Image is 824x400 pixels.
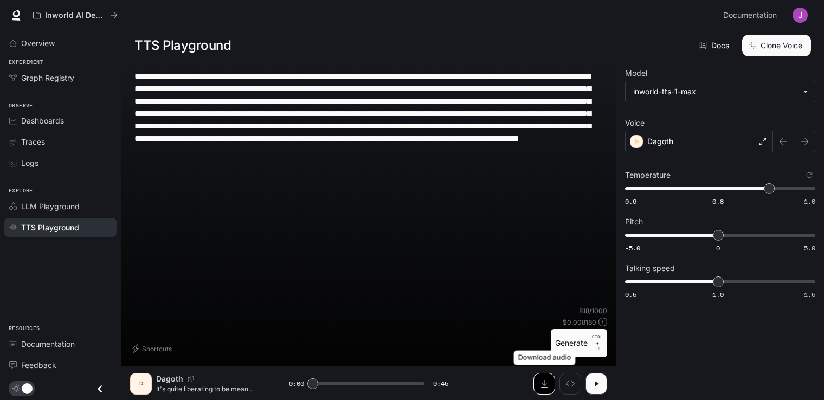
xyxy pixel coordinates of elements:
span: Documentation [21,338,75,350]
button: Shortcuts [130,340,176,357]
p: Talking speed [625,264,675,272]
span: Traces [21,136,45,147]
p: Model [625,69,647,77]
span: Logs [21,157,38,169]
img: User avatar [793,8,808,23]
p: $ 0.008180 [563,318,596,327]
button: Download audio [533,373,555,395]
a: LLM Playground [4,197,117,216]
span: 0:00 [289,378,304,389]
span: Feedback [21,359,56,371]
span: -5.0 [625,243,640,253]
div: inworld-tts-1-max [626,81,815,102]
p: Voice [625,119,645,127]
span: Overview [21,37,55,49]
span: TTS Playground [21,222,79,233]
span: 0.8 [712,197,724,206]
span: Graph Registry [21,72,74,83]
span: Dark mode toggle [22,382,33,394]
span: 0.6 [625,197,636,206]
span: 5.0 [804,243,815,253]
div: inworld-tts-1-max [633,86,797,97]
span: Dashboards [21,115,64,126]
a: Documentation [719,4,785,26]
p: Dagoth [156,373,183,384]
p: ⏎ [592,333,603,353]
button: Clone Voice [742,35,811,56]
a: Docs [697,35,733,56]
a: Traces [4,132,117,151]
span: 0.5 [625,290,636,299]
a: Logs [4,153,117,172]
a: Documentation [4,334,117,353]
p: Pitch [625,218,643,225]
a: Dashboards [4,111,117,130]
span: 0 [716,243,720,253]
a: TTS Playground [4,218,117,237]
span: LLM Playground [21,201,80,212]
p: It's quite liberating to be mean online and [PERSON_NAME] has incentivized it, I'm an overachieve... [156,384,263,393]
button: User avatar [789,4,811,26]
button: All workspaces [28,4,123,26]
button: Copy Voice ID [183,376,198,382]
span: Documentation [723,9,777,22]
span: 1.0 [712,290,724,299]
button: Inspect [559,373,581,395]
a: Graph Registry [4,68,117,87]
p: 818 / 1000 [579,306,607,315]
button: GenerateCTRL +⏎ [551,329,607,357]
button: Close drawer [88,378,112,400]
span: 1.5 [804,290,815,299]
span: 1.0 [804,197,815,206]
h1: TTS Playground [134,35,231,56]
a: Feedback [4,356,117,375]
button: Reset to default [803,169,815,181]
a: Overview [4,34,117,53]
span: 0:45 [433,378,448,389]
p: Dagoth [647,136,673,147]
p: Inworld AI Demos [45,11,106,20]
p: CTRL + [592,333,603,346]
div: Download audio [514,351,576,365]
div: D [132,375,150,392]
p: Temperature [625,171,671,179]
